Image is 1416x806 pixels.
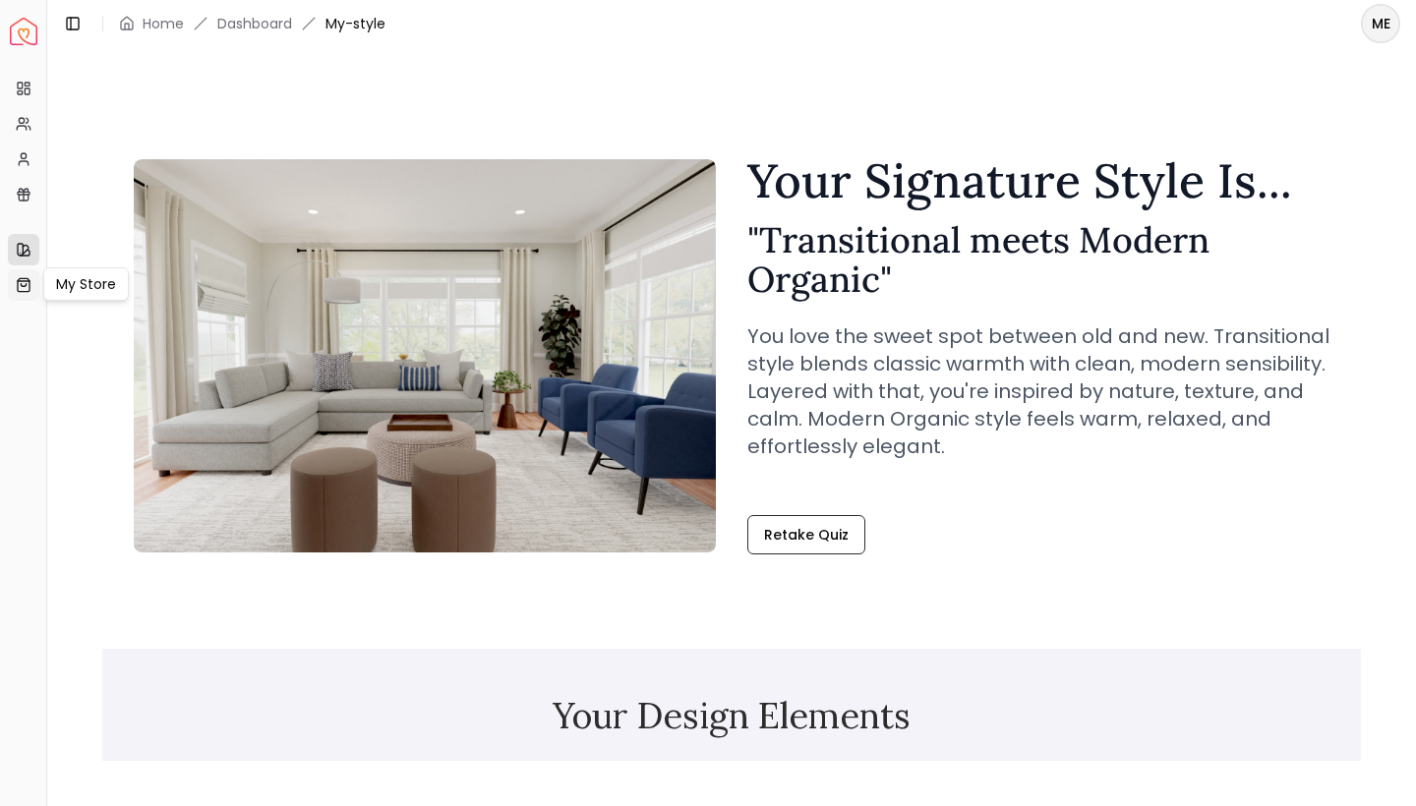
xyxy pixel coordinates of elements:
[119,14,385,33] nav: breadcrumb
[10,18,37,45] a: Spacejoy
[1361,4,1400,43] button: ME
[134,159,716,552] img: Transitional meets Modern Organic Style Example
[747,515,865,554] a: Retake Quiz
[1363,6,1398,41] span: ME
[217,14,292,33] a: Dashboard
[134,696,1329,735] h2: Your Design Elements
[747,220,1329,299] h2: " Transitional meets Modern Organic "
[747,157,1329,204] h1: Your Signature Style Is...
[325,14,385,33] span: My-style
[143,14,184,33] a: Home
[43,267,129,301] div: My Store
[10,18,37,45] img: Spacejoy Logo
[747,322,1329,460] p: You love the sweet spot between old and new. Transitional style blends classic warmth with clean,...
